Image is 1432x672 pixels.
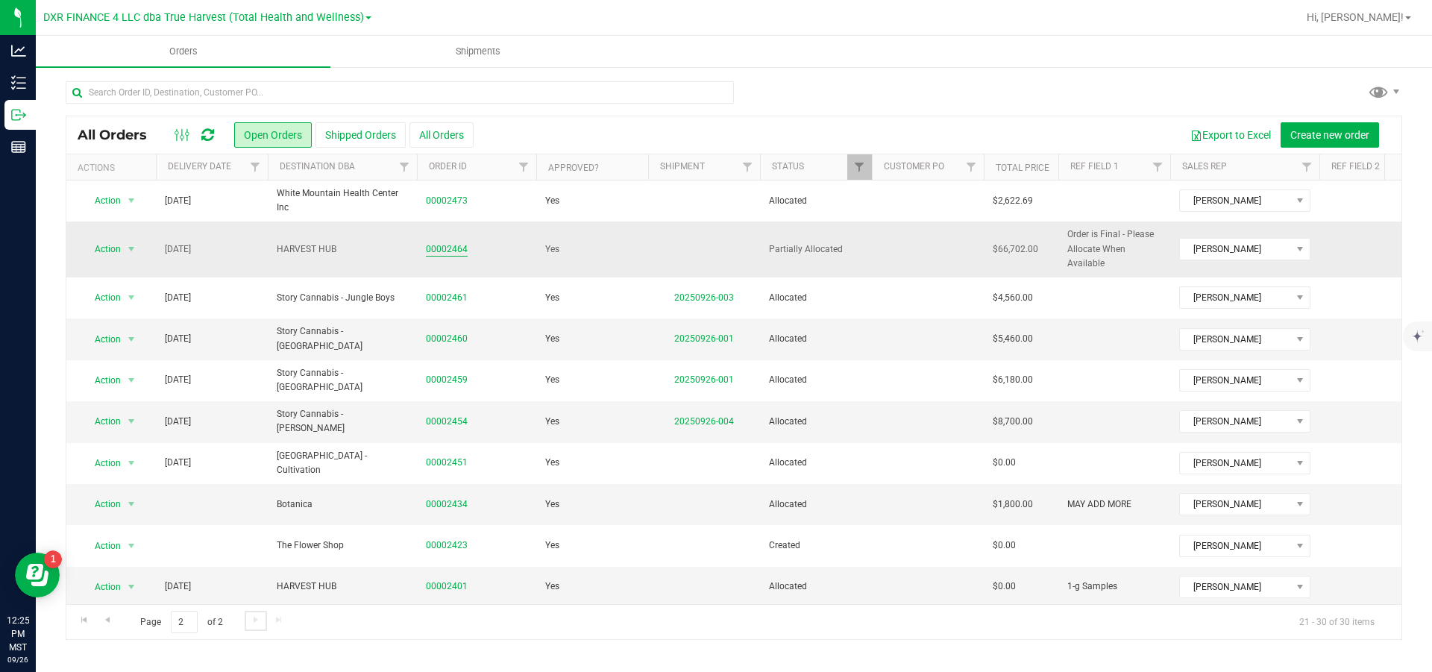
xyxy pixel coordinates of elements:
[277,291,408,305] span: Story Cannabis - Jungle Boys
[1281,122,1379,148] button: Create new order
[122,239,141,260] span: select
[545,415,559,429] span: Yes
[993,332,1033,346] span: $5,460.00
[1180,329,1291,350] span: [PERSON_NAME]
[769,415,863,429] span: Allocated
[769,456,863,470] span: Allocated
[993,580,1016,594] span: $0.00
[277,538,408,553] span: The Flower Shop
[426,373,468,387] a: 00002459
[993,242,1038,257] span: $66,702.00
[996,163,1049,173] a: Total Price
[36,36,330,67] a: Orders
[66,81,734,104] input: Search Order ID, Destination, Customer PO...
[993,538,1016,553] span: $0.00
[1331,161,1380,172] a: Ref Field 2
[769,538,863,553] span: Created
[165,291,191,305] span: [DATE]
[409,122,474,148] button: All Orders
[993,497,1033,512] span: $1,800.00
[11,139,26,154] inline-svg: Reports
[847,154,872,180] a: Filter
[81,536,122,556] span: Action
[165,194,191,208] span: [DATE]
[426,194,468,208] a: 00002473
[769,332,863,346] span: Allocated
[171,611,198,634] input: 2
[122,536,141,556] span: select
[426,242,468,257] a: 00002464
[1067,227,1161,271] span: Order is Final - Please Allocate When Available
[545,580,559,594] span: Yes
[545,373,559,387] span: Yes
[81,370,122,391] span: Action
[277,449,408,477] span: [GEOGRAPHIC_DATA] - Cultivation
[548,163,599,173] a: Approved?
[674,374,734,385] a: 20250926-001
[512,154,536,180] a: Filter
[330,36,625,67] a: Shipments
[7,654,29,665] p: 09/26
[78,127,162,143] span: All Orders
[165,373,191,387] span: [DATE]
[81,287,122,308] span: Action
[993,456,1016,470] span: $0.00
[280,161,355,172] a: Destination DBA
[1180,494,1291,515] span: [PERSON_NAME]
[165,456,191,470] span: [DATE]
[1180,453,1291,474] span: [PERSON_NAME]
[1307,11,1404,23] span: Hi, [PERSON_NAME]!
[769,497,863,512] span: Allocated
[426,538,468,553] a: 00002423
[769,580,863,594] span: Allocated
[277,324,408,353] span: Story Cannabis - [GEOGRAPHIC_DATA]
[1181,122,1281,148] button: Export to Excel
[1180,577,1291,597] span: [PERSON_NAME]
[660,161,705,172] a: Shipment
[81,329,122,350] span: Action
[243,154,268,180] a: Filter
[1067,497,1131,512] span: MAY ADD MORE
[1180,287,1291,308] span: [PERSON_NAME]
[545,332,559,346] span: Yes
[436,45,521,58] span: Shipments
[7,614,29,654] p: 12:25 PM MST
[545,497,559,512] span: Yes
[674,416,734,427] a: 20250926-004
[277,366,408,395] span: Story Cannabis - [GEOGRAPHIC_DATA]
[165,580,191,594] span: [DATE]
[44,550,62,568] iframe: Resource center unread badge
[81,453,122,474] span: Action
[545,456,559,470] span: Yes
[993,415,1033,429] span: $8,700.00
[1295,154,1319,180] a: Filter
[545,242,559,257] span: Yes
[545,538,559,553] span: Yes
[1180,190,1291,211] span: [PERSON_NAME]
[769,373,863,387] span: Allocated
[884,161,944,172] a: Customer PO
[277,407,408,436] span: Story Cannabis - [PERSON_NAME]
[122,411,141,432] span: select
[81,577,122,597] span: Action
[122,494,141,515] span: select
[426,415,468,429] a: 00002454
[277,242,408,257] span: HARVEST HUB
[11,107,26,122] inline-svg: Outbound
[769,291,863,305] span: Allocated
[122,190,141,211] span: select
[993,291,1033,305] span: $4,560.00
[277,186,408,215] span: White Mountain Health Center Inc
[772,161,804,172] a: Status
[73,611,95,631] a: Go to the first page
[81,190,122,211] span: Action
[78,163,150,173] div: Actions
[234,122,312,148] button: Open Orders
[545,194,559,208] span: Yes
[165,242,191,257] span: [DATE]
[426,456,468,470] a: 00002451
[11,43,26,58] inline-svg: Analytics
[426,332,468,346] a: 00002460
[122,453,141,474] span: select
[81,239,122,260] span: Action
